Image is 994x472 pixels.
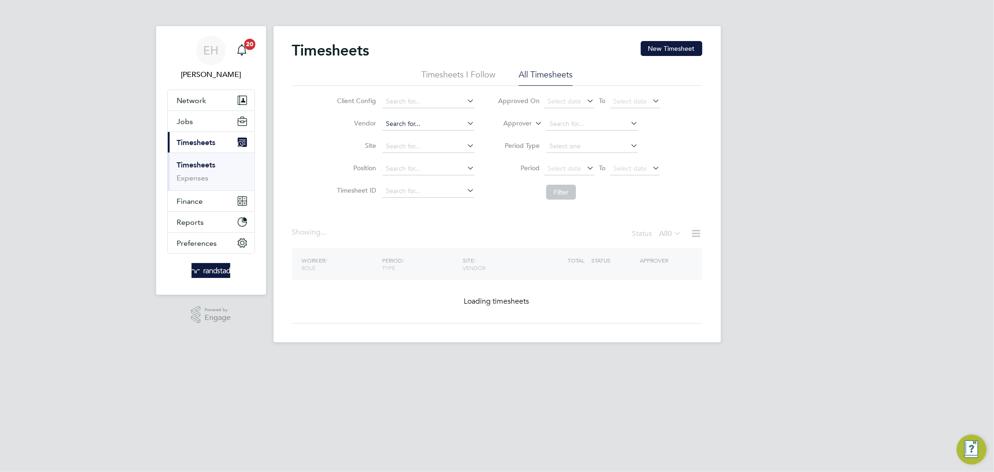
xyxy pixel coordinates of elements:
[203,44,219,56] span: EH
[177,197,203,206] span: Finance
[334,164,376,172] label: Position
[668,229,672,238] span: 0
[167,35,255,80] a: EH[PERSON_NAME]
[191,306,231,324] a: Powered byEngage
[659,229,682,238] label: All
[957,435,987,465] button: Engage Resource Center
[383,185,474,198] input: Search for...
[546,118,638,131] input: Search for...
[205,314,231,322] span: Engage
[177,174,209,182] a: Expenses
[334,141,376,150] label: Site
[498,97,540,105] label: Approved On
[596,162,608,174] span: To
[244,39,255,50] span: 20
[233,35,251,65] a: 20
[519,69,573,86] li: All Timesheets
[177,96,206,105] span: Network
[177,160,216,169] a: Timesheets
[168,132,254,153] button: Timesheets
[490,119,532,128] label: Approver
[334,186,376,194] label: Timesheet ID
[168,90,254,111] button: Network
[383,162,474,175] input: Search for...
[334,97,376,105] label: Client Config
[613,97,647,105] span: Select date
[632,228,684,241] div: Status
[321,228,327,237] span: ...
[383,140,474,153] input: Search for...
[156,26,266,295] nav: Main navigation
[168,191,254,211] button: Finance
[383,118,474,131] input: Search for...
[192,263,230,278] img: randstad-logo-retina.png
[421,69,495,86] li: Timesheets I Follow
[177,138,216,147] span: Timesheets
[205,306,231,314] span: Powered by
[546,185,576,200] button: Filter
[498,141,540,150] label: Period Type
[168,233,254,253] button: Preferences
[167,263,255,278] a: Go to home page
[546,140,638,153] input: Select one
[498,164,540,172] label: Period
[596,95,608,107] span: To
[177,218,204,227] span: Reports
[548,164,581,173] span: Select date
[177,239,217,248] span: Preferences
[292,41,370,60] h2: Timesheets
[168,111,254,132] button: Jobs
[383,95,474,108] input: Search for...
[548,97,581,105] span: Select date
[177,117,193,126] span: Jobs
[613,164,647,173] span: Select date
[167,69,255,80] span: Emma Howells
[168,212,254,232] button: Reports
[292,228,329,237] div: Showing
[641,41,702,56] button: New Timesheet
[334,119,376,127] label: Vendor
[168,153,254,190] div: Timesheets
